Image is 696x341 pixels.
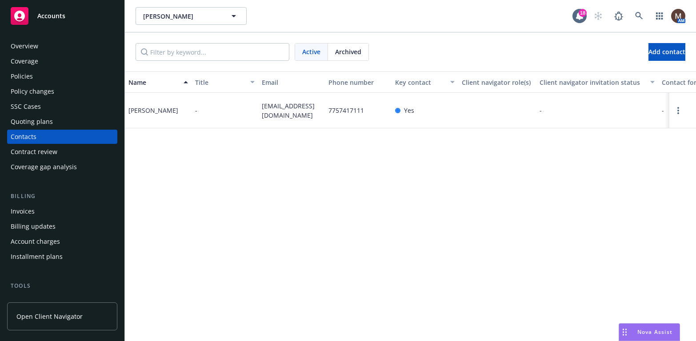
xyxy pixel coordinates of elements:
div: Phone number [328,78,388,87]
button: Key contact [392,71,458,93]
span: - [540,106,542,115]
a: SSC Cases [7,99,117,114]
a: Quoting plans [7,115,117,129]
button: Name [125,71,192,93]
div: Email [262,78,321,87]
a: Start snowing [589,7,607,25]
a: Installment plans [7,250,117,264]
button: [PERSON_NAME] [136,7,247,25]
button: Email [258,71,325,93]
div: Billing updates [11,219,56,234]
div: Quoting plans [11,115,53,129]
a: Invoices [7,204,117,218]
div: Account charges [11,234,60,249]
div: Contract review [11,145,57,159]
button: Phone number [325,71,392,93]
a: Accounts [7,4,117,28]
a: Account charges [7,234,117,249]
div: Coverage gap analysis [11,160,77,174]
div: SSC Cases [11,99,41,114]
a: Open options [673,105,684,116]
a: Billing updates [7,219,117,234]
div: Invoices [11,204,35,218]
button: Nova Assist [619,323,680,341]
button: Title [192,71,258,93]
button: Client navigator invitation status [536,71,658,93]
div: 18 [579,9,587,17]
a: Policies [7,69,117,83]
a: Policy changes [7,84,117,99]
a: Switch app [651,7,668,25]
div: Contacts [11,130,36,144]
span: Open Client Navigator [16,312,83,321]
div: Title [195,78,245,87]
div: Drag to move [619,324,630,341]
span: [EMAIL_ADDRESS][DOMAIN_NAME] [262,101,321,120]
div: Policies [11,69,33,83]
div: Overview [11,39,38,53]
span: - [195,106,197,115]
a: Contract review [7,145,117,159]
button: Client navigator role(s) [458,71,536,93]
img: photo [671,9,685,23]
div: Policy changes [11,84,54,99]
div: [PERSON_NAME] [128,106,178,115]
a: Manage files [7,294,117,308]
div: Manage files [11,294,48,308]
div: Tools [7,282,117,290]
div: Coverage [11,54,38,68]
a: Contacts [7,130,117,144]
div: Billing [7,192,117,201]
span: [PERSON_NAME] [143,12,220,21]
span: Nova Assist [637,328,672,336]
span: Archived [335,47,361,56]
span: Active [302,47,320,56]
div: Installment plans [11,250,63,264]
input: Filter by keyword... [136,43,289,61]
div: Client navigator role(s) [462,78,532,87]
a: Report a Bug [610,7,628,25]
a: Search [630,7,648,25]
div: Name [128,78,178,87]
span: - [662,106,664,115]
div: Key contact [395,78,445,87]
button: Add contact [648,43,685,61]
a: Coverage [7,54,117,68]
a: Overview [7,39,117,53]
div: Client navigator invitation status [540,78,645,87]
a: Coverage gap analysis [7,160,117,174]
span: Yes [404,106,414,115]
span: 7757417111 [328,106,364,115]
span: Accounts [37,12,65,20]
span: Add contact [648,48,685,56]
